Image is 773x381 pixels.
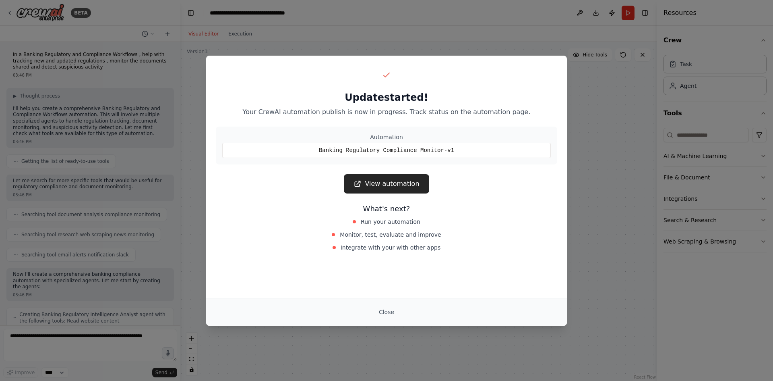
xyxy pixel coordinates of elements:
button: Close [372,305,401,319]
div: Banking Regulatory Compliance Monitor-v1 [222,143,551,158]
span: Run your automation [361,218,420,226]
a: View automation [344,174,429,194]
p: Your CrewAI automation publish is now in progress. Track status on the automation page. [216,107,557,117]
h3: What's next? [216,203,557,214]
div: Automation [222,133,551,141]
span: Integrate with your with other apps [341,244,441,252]
span: Monitor, test, evaluate and improve [340,231,441,239]
h2: Update started! [216,91,557,104]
